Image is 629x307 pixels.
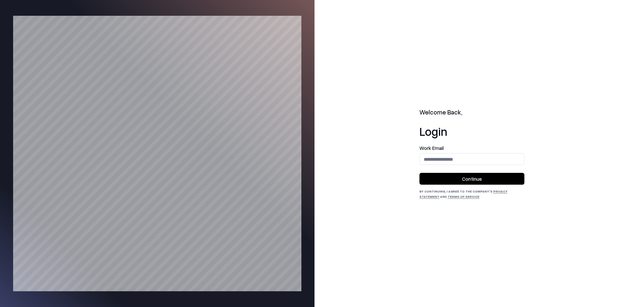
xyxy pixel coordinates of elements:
[419,125,524,138] h1: Login
[419,189,524,199] div: By continuing, I agree to the Company's and
[419,108,524,117] h2: Welcome Back,
[419,146,524,151] label: Work Email
[448,194,479,198] a: Terms of Service
[419,173,524,185] button: Continue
